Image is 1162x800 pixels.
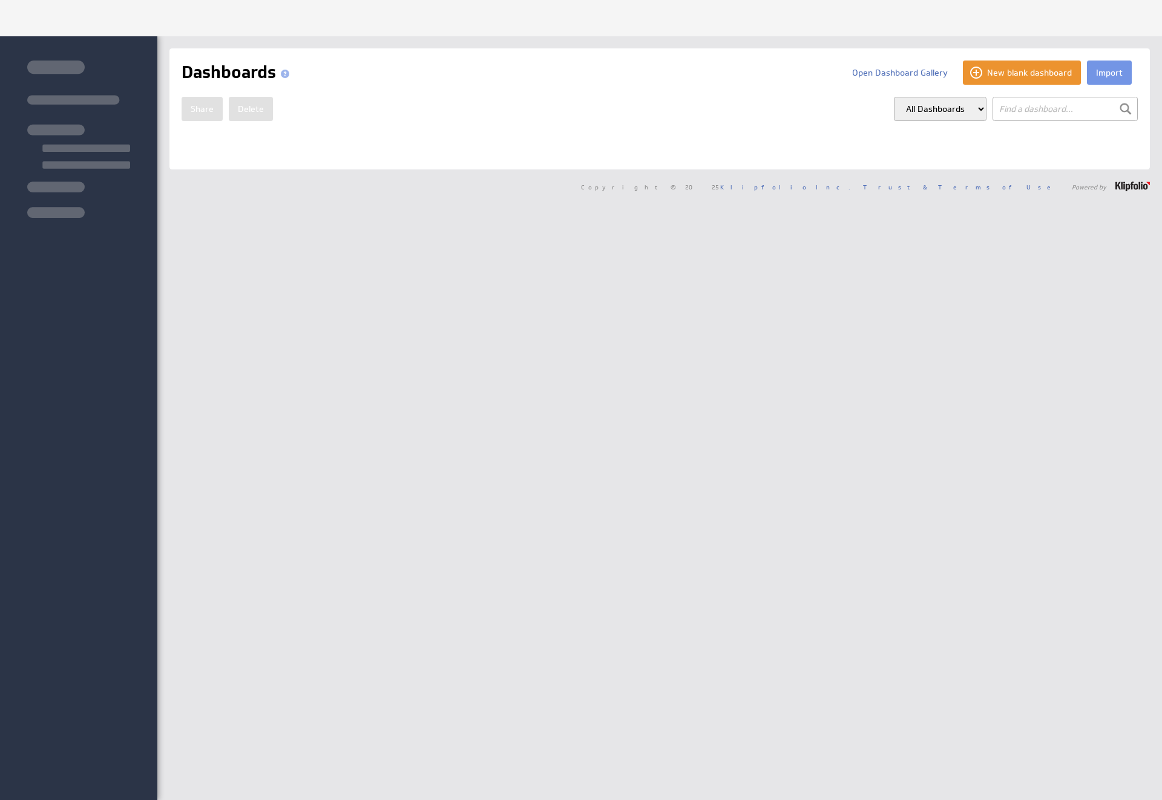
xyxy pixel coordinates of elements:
button: Import [1087,61,1132,85]
img: skeleton-sidenav.svg [27,61,130,218]
a: Trust & Terms of Use [863,183,1059,191]
a: Klipfolio Inc. [720,183,850,191]
h1: Dashboards [182,61,294,85]
button: Delete [229,97,273,121]
button: Open Dashboard Gallery [843,61,957,85]
button: Share [182,97,223,121]
input: Find a dashboard... [993,97,1138,121]
img: logo-footer.png [1115,182,1150,191]
span: Powered by [1072,184,1106,190]
span: Copyright © 2025 [581,184,850,190]
button: New blank dashboard [963,61,1081,85]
